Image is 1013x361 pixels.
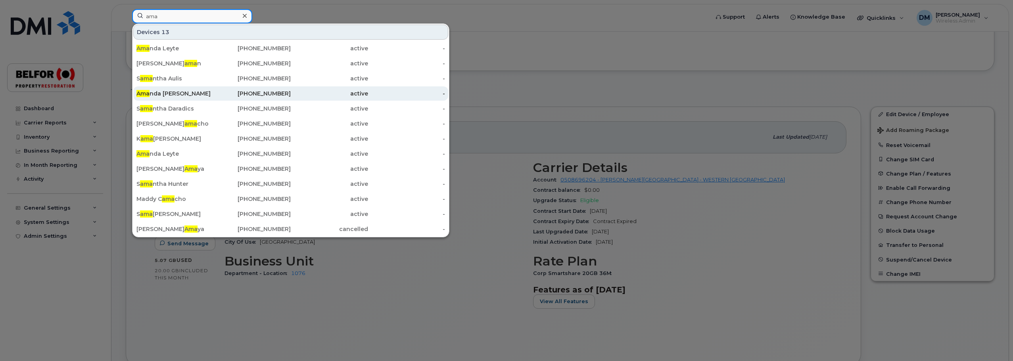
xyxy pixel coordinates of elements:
[214,195,291,203] div: [PHONE_NUMBER]
[136,150,150,157] span: Ama
[214,135,291,143] div: [PHONE_NUMBER]
[133,177,448,191] a: Samantha Hunter[PHONE_NUMBER]active-
[133,71,448,86] a: Samantha Aulis[PHONE_NUMBER]active-
[136,90,150,97] span: Ama
[291,195,368,203] div: active
[133,117,448,131] a: [PERSON_NAME]amacho[PHONE_NUMBER]active-
[214,225,291,233] div: [PHONE_NUMBER]
[136,45,150,52] span: Ama
[291,120,368,128] div: active
[136,195,214,203] div: Maddy C cho
[136,150,214,158] div: nda Leyte
[133,56,448,71] a: [PERSON_NAME]aman[PHONE_NUMBER]active-
[368,165,445,173] div: -
[214,59,291,67] div: [PHONE_NUMBER]
[136,59,214,67] div: [PERSON_NAME] n
[291,210,368,218] div: active
[133,207,448,221] a: Sama[PERSON_NAME][PHONE_NUMBER]active-
[368,44,445,52] div: -
[136,210,214,218] div: S [PERSON_NAME]
[184,60,197,67] span: ama
[291,150,368,158] div: active
[140,75,153,82] span: ama
[214,120,291,128] div: [PHONE_NUMBER]
[133,25,448,40] div: Devices
[368,120,445,128] div: -
[291,59,368,67] div: active
[133,41,448,55] a: Amanda Leyte[PHONE_NUMBER]active-
[140,180,153,187] span: ama
[368,74,445,82] div: -
[140,105,153,112] span: ama
[136,74,214,82] div: S ntha Aulis
[291,44,368,52] div: active
[368,180,445,188] div: -
[136,165,214,173] div: [PERSON_NAME] ya
[133,147,448,161] a: Amanda Leyte[PHONE_NUMBER]active-
[133,222,448,236] a: [PERSON_NAME]Amaya[PHONE_NUMBER]cancelled-
[133,162,448,176] a: [PERSON_NAME]Amaya[PHONE_NUMBER]active-
[368,105,445,113] div: -
[368,195,445,203] div: -
[184,120,197,127] span: ama
[136,44,214,52] div: nda Leyte
[291,90,368,97] div: active
[214,44,291,52] div: [PHONE_NUMBER]
[368,90,445,97] div: -
[368,135,445,143] div: -
[368,59,445,67] div: -
[136,120,214,128] div: [PERSON_NAME] cho
[140,210,153,218] span: ama
[291,74,368,82] div: active
[291,105,368,113] div: active
[291,135,368,143] div: active
[291,180,368,188] div: active
[136,90,214,97] div: nda [PERSON_NAME]
[162,195,175,202] span: ama
[368,225,445,233] div: -
[136,225,214,233] div: [PERSON_NAME] ya
[136,135,214,143] div: K [PERSON_NAME]
[214,150,291,158] div: [PHONE_NUMBER]
[214,165,291,173] div: [PHONE_NUMBER]
[133,192,448,206] a: Maddy Camacho[PHONE_NUMBER]active-
[133,86,448,101] a: Amanda [PERSON_NAME][PHONE_NUMBER]active-
[214,90,291,97] div: [PHONE_NUMBER]
[136,105,214,113] div: S ntha Daradics
[214,105,291,113] div: [PHONE_NUMBER]
[368,150,445,158] div: -
[161,28,169,36] span: 13
[184,165,198,172] span: Ama
[132,9,252,23] input: Find something...
[133,101,448,116] a: Samantha Daradics[PHONE_NUMBER]active-
[214,210,291,218] div: [PHONE_NUMBER]
[291,165,368,173] div: active
[368,210,445,218] div: -
[140,135,153,142] span: ama
[214,74,291,82] div: [PHONE_NUMBER]
[214,180,291,188] div: [PHONE_NUMBER]
[291,225,368,233] div: cancelled
[136,180,214,188] div: S ntha Hunter
[184,225,198,233] span: Ama
[133,132,448,146] a: Kama[PERSON_NAME][PHONE_NUMBER]active-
